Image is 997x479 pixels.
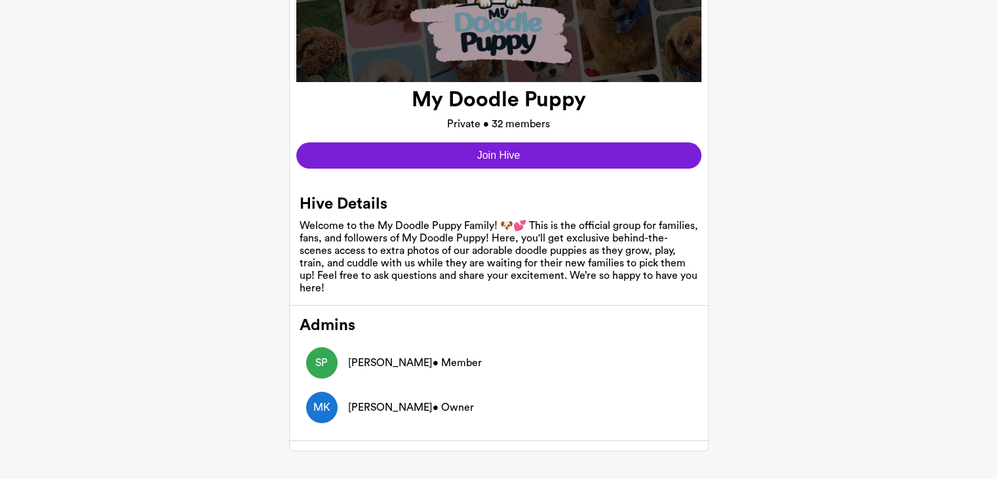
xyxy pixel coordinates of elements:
[300,385,698,430] a: MK[PERSON_NAME]• Owner
[300,219,698,295] div: Welcome to the My Doodle Puppy Family! 🐶💕 This is the official group for families, fans, and foll...
[315,355,328,371] p: SP
[300,316,698,335] h2: Admins
[412,87,586,112] h1: My Doodle Puppy
[447,116,550,132] p: Private • 32 members
[433,358,482,368] span: • Member
[348,400,474,415] p: Marlene Kingston
[348,355,482,371] p: Skye Parker
[296,142,701,169] button: Join Hive
[433,402,474,413] span: • Owner
[300,195,698,214] h2: Hive Details
[300,341,698,385] a: SP[PERSON_NAME]• Member
[313,400,330,415] p: MK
